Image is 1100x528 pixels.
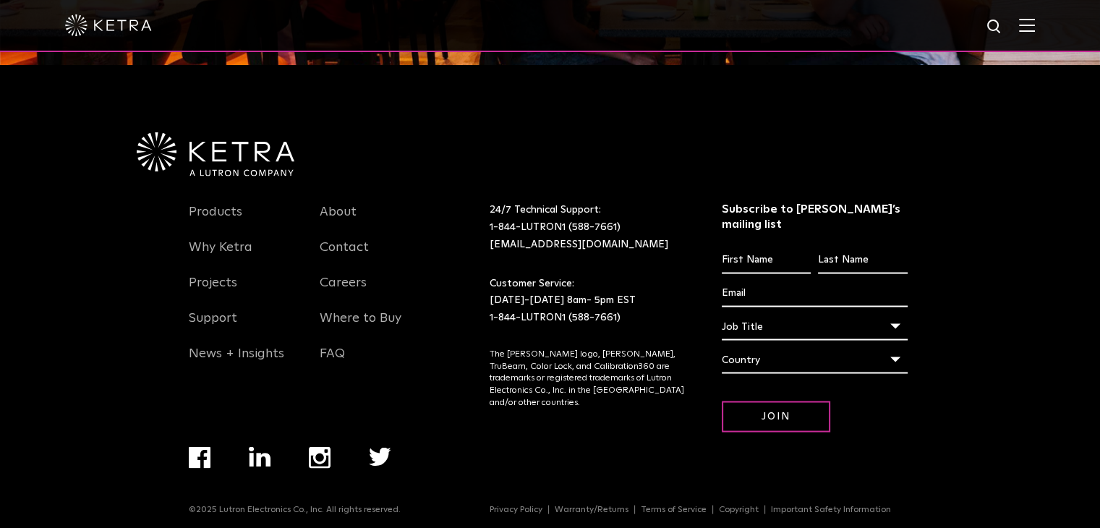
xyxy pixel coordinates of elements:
[189,201,299,378] div: Navigation Menu
[722,201,908,231] h3: Subscribe to [PERSON_NAME]’s mailing list
[189,310,237,343] a: Support
[369,447,391,466] img: twitter
[320,310,401,343] a: Where to Buy
[490,201,686,252] p: 24/7 Technical Support:
[137,132,294,176] img: Ketra-aLutronCo_White_RGB
[490,221,621,231] a: 1-844-LUTRON1 (588-7661)
[722,346,908,373] div: Country
[490,312,621,322] a: 1-844-LUTRON1 (588-7661)
[309,446,331,468] img: instagram
[189,274,237,307] a: Projects
[1019,18,1035,32] img: Hamburger%20Nav.svg
[189,239,252,272] a: Why Ketra
[490,504,911,514] div: Navigation Menu
[249,446,271,467] img: linkedin
[189,203,242,237] a: Products
[490,275,686,326] p: Customer Service: [DATE]-[DATE] 8am- 5pm EST
[722,312,908,340] div: Job Title
[320,239,369,272] a: Contact
[189,446,430,504] div: Navigation Menu
[713,505,765,514] a: Copyright
[722,401,830,432] input: Join
[722,279,908,307] input: Email
[986,18,1004,36] img: search icon
[320,201,430,378] div: Navigation Menu
[189,446,210,468] img: facebook
[189,345,284,378] a: News + Insights
[320,203,357,237] a: About
[320,345,345,378] a: FAQ
[490,348,686,409] p: The [PERSON_NAME] logo, [PERSON_NAME], TruBeam, Color Lock, and Calibration360 are trademarks or ...
[818,246,907,273] input: Last Name
[65,14,152,36] img: ketra-logo-2019-white
[722,246,811,273] input: First Name
[189,504,401,514] p: ©2025 Lutron Electronics Co., Inc. All rights reserved.
[765,505,897,514] a: Important Safety Information
[490,239,668,249] a: [EMAIL_ADDRESS][DOMAIN_NAME]
[484,505,549,514] a: Privacy Policy
[635,505,713,514] a: Terms of Service
[549,505,635,514] a: Warranty/Returns
[320,274,367,307] a: Careers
